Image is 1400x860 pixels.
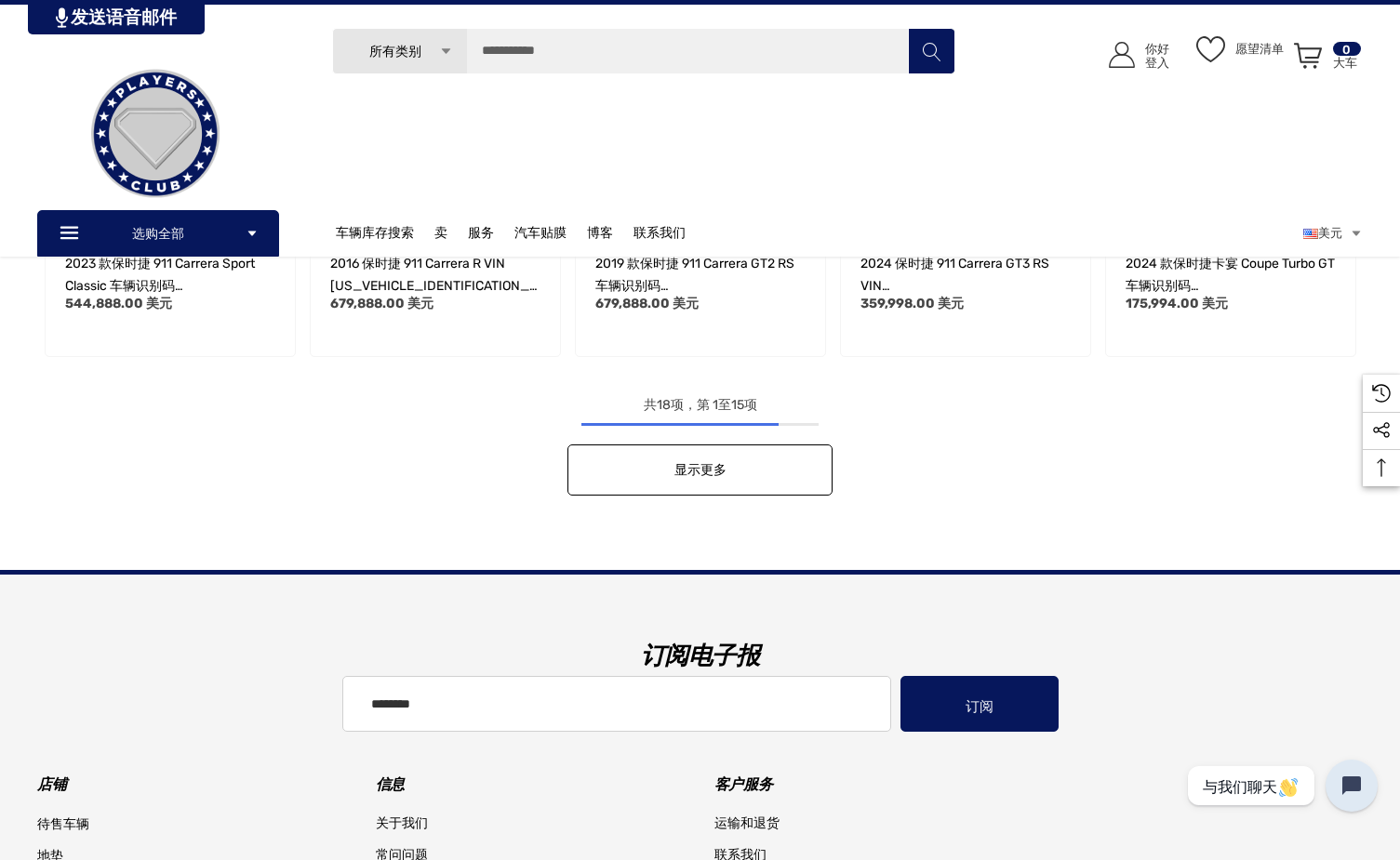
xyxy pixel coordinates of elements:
[1372,384,1391,403] svg: 最近浏览
[434,225,447,241] font: 卖
[37,394,1363,496] nav: 分页
[674,462,727,478] font: 显示更多
[1109,42,1135,68] svg: 图标用户帐户
[567,444,833,496] a: 显示更多
[65,253,275,298] a: 2023 款保时捷 911 Carrera Sport Classic VIN WP0AG2A95PS252110，544,888.00 美元
[1363,458,1400,477] svg: 顶部
[1188,23,1286,73] a: 愿望清单 愿望清单
[966,698,993,715] font: 订阅
[330,253,540,298] a: 2016 保时捷 911 Carrera R VIN WP0AF2A92GS195318，679,888.00 美元
[58,223,86,245] svg: 图标线
[633,225,686,241] font: 联系我们
[731,397,744,413] font: 15
[587,225,613,241] font: 博客
[1145,56,1169,70] font: 登入
[697,397,718,413] font: 第 1
[860,296,964,311] font: 359,998.00 美元
[468,225,494,245] a: 服务
[332,28,467,74] a: 所有类别 图标向下箭头 图标向上箭头
[633,225,686,245] a: 联系我们
[595,253,806,298] a: 2019 款保时捷 911 Carrera GT2 RS VIN WP0AE2A98KS155143，679,888.00 美元
[369,44,421,60] font: 所有类别
[1372,421,1391,440] svg: 社交媒体
[587,225,613,245] a: 博客
[376,808,428,840] a: 关于我们
[62,41,248,227] img: 玩家俱乐部 | 待售汽车
[860,253,1071,298] a: 2024 保时捷 911 Carrera GT3 RS VIN WP0AF2A91RS272120，359,998.00 美元
[56,7,68,28] img: PjwhLS0gR2VuZXJhdG9yOiBHcmF2aXQuaW8gLS0+PHN2ZyB4bWxucz0iaHR0cDovL3d3dy53My5vcmcvMjAwMC9zdmciIHhtb...
[641,642,759,670] font: 订阅电子报
[1286,23,1363,96] a: 购物车中有 0 件商品
[71,7,177,27] font: 发送语音邮件
[514,215,587,252] a: 汽车贴膜
[595,296,699,311] font: 679,888.00 美元
[1087,23,1179,87] a: 登入
[37,775,66,793] font: 店铺
[434,215,468,252] a: 卖
[1126,296,1228,311] font: 175,994.00 美元
[657,397,671,413] font: 18
[336,225,414,245] a: 车辆库存搜索
[65,296,172,311] font: 544,888.00 美元
[714,815,780,831] font: 运输和退货
[1235,42,1284,56] font: 愿望清单
[1303,215,1363,252] a: 美元
[439,45,453,59] svg: 图标向下箭头
[1126,253,1336,298] a: 2024 款保时捷卡宴 Coupe Turbo GT VIN WP1BK2AY7RDA72563，175,994.00 美元
[468,225,494,241] font: 服务
[1333,56,1357,70] font: 大车
[376,815,428,831] font: 关于我们
[37,809,89,840] a: 待售车辆
[671,397,697,413] font: 项，
[714,775,773,793] font: 客户服务
[1145,42,1169,56] font: 你好
[714,808,780,840] a: 运输和退货
[336,225,414,241] font: 车辆库存搜索
[644,397,657,413] font: 共
[376,775,405,793] font: 信息
[908,28,954,74] button: 搜索
[514,225,567,241] font: 汽车贴膜
[900,676,1059,732] button: 订阅
[1196,36,1225,62] svg: 愿望清单
[718,397,731,413] font: 至
[246,227,259,240] svg: 图标向下箭头
[1294,43,1322,69] svg: 查看您的购物车
[1342,43,1351,57] font: 0
[1318,226,1342,240] font: 美元
[744,397,757,413] font: 项
[132,227,184,243] font: 选购全部
[330,296,433,311] font: 679,888.00 美元
[37,816,89,832] font: 待售车辆
[330,256,539,316] font: 2016 保时捷 911 Carrera R VIN [US_VEHICLE_IDENTIFICATION_NUMBER]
